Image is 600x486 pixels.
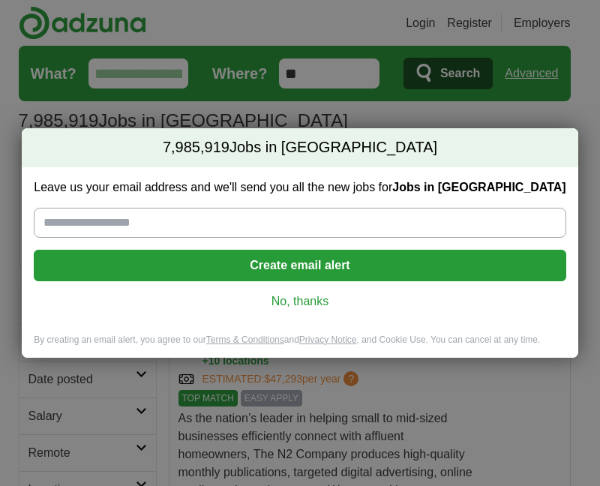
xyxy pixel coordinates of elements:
strong: Jobs in [GEOGRAPHIC_DATA] [392,181,565,193]
div: By creating an email alert, you agree to our and , and Cookie Use. You can cancel at any time. [22,334,577,358]
button: Create email alert [34,250,565,281]
a: Terms & Conditions [206,334,284,345]
a: Privacy Notice [299,334,357,345]
label: Leave us your email address and we'll send you all the new jobs for [34,179,565,196]
a: No, thanks [46,293,553,310]
h2: Jobs in [GEOGRAPHIC_DATA] [22,128,577,167]
span: 7,985,919 [163,137,229,158]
